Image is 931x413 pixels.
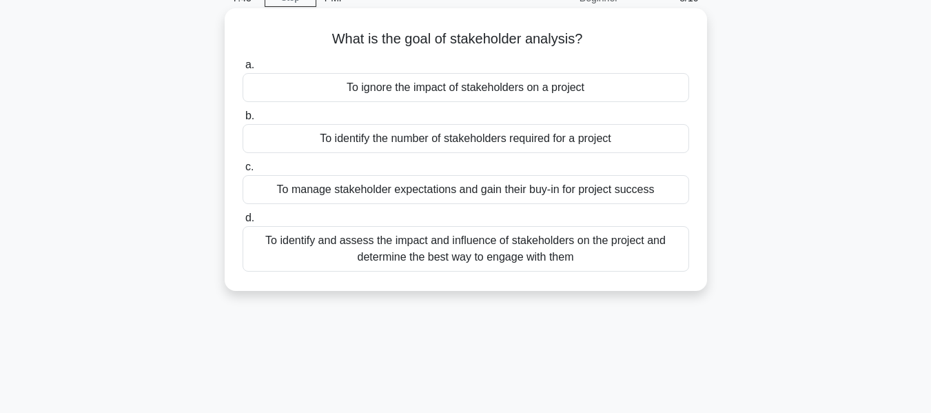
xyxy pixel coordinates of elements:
[245,161,254,172] span: c.
[245,110,254,121] span: b.
[243,124,689,153] div: To identify the number of stakeholders required for a project
[245,212,254,223] span: d.
[243,73,689,102] div: To ignore the impact of stakeholders on a project
[241,30,690,48] h5: What is the goal of stakeholder analysis?
[243,226,689,272] div: To identify and assess the impact and influence of stakeholders on the project and determine the ...
[243,175,689,204] div: To manage stakeholder expectations and gain their buy-in for project success
[245,59,254,70] span: a.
